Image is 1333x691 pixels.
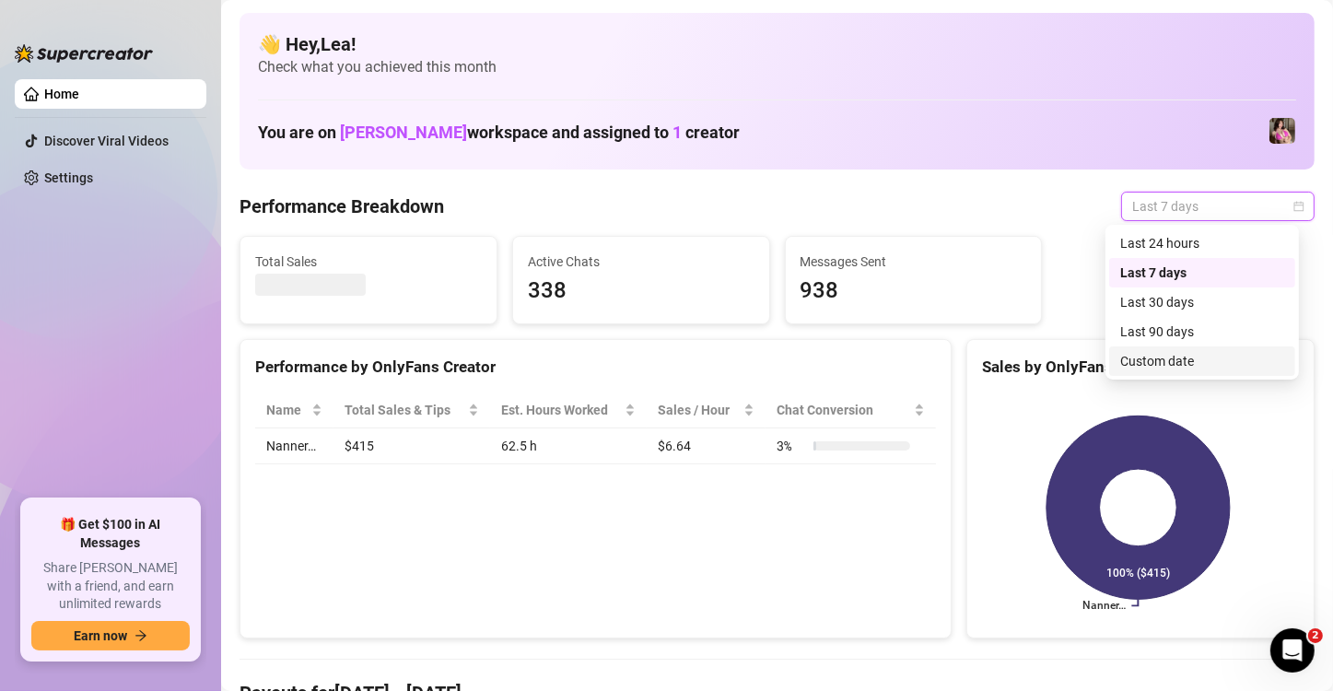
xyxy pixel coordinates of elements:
[1082,600,1126,613] text: Nanner…
[255,252,482,272] span: Total Sales
[15,44,153,63] img: logo-BBDzfeDw.svg
[658,400,740,420] span: Sales / Hour
[1120,263,1284,283] div: Last 7 days
[1132,193,1304,220] span: Last 7 days
[74,628,127,643] span: Earn now
[501,400,621,420] div: Est. Hours Worked
[672,123,682,142] span: 1
[1109,287,1295,317] div: Last 30 days
[340,123,467,142] span: [PERSON_NAME]
[258,123,740,143] h1: You are on workspace and assigned to creator
[44,170,93,185] a: Settings
[44,87,79,101] a: Home
[345,400,463,420] span: Total Sales & Tips
[1120,351,1284,371] div: Custom date
[1120,233,1284,253] div: Last 24 hours
[647,392,766,428] th: Sales / Hour
[647,428,766,464] td: $6.64
[255,392,333,428] th: Name
[44,134,169,148] a: Discover Viral Videos
[258,57,1296,77] span: Check what you achieved this month
[1269,118,1295,144] img: Nanner
[240,193,444,219] h4: Performance Breakdown
[1120,292,1284,312] div: Last 30 days
[528,252,754,272] span: Active Chats
[1120,322,1284,342] div: Last 90 days
[134,629,147,642] span: arrow-right
[1270,628,1315,673] iframe: Intercom live chat
[266,400,308,420] span: Name
[1109,228,1295,258] div: Last 24 hours
[766,392,936,428] th: Chat Conversion
[31,559,190,614] span: Share [PERSON_NAME] with a friend, and earn unlimited rewards
[1109,258,1295,287] div: Last 7 days
[31,516,190,552] span: 🎁 Get $100 in AI Messages
[777,400,910,420] span: Chat Conversion
[333,428,489,464] td: $415
[490,428,647,464] td: 62.5 h
[1293,201,1304,212] span: calendar
[1109,317,1295,346] div: Last 90 days
[255,355,936,380] div: Performance by OnlyFans Creator
[777,436,806,456] span: 3 %
[982,355,1299,380] div: Sales by OnlyFans Creator
[1109,346,1295,376] div: Custom date
[258,31,1296,57] h4: 👋 Hey, Lea !
[1308,628,1323,643] span: 2
[255,428,333,464] td: Nanner…
[801,252,1027,272] span: Messages Sent
[801,274,1027,309] span: 938
[528,274,754,309] span: 338
[31,621,190,650] button: Earn nowarrow-right
[333,392,489,428] th: Total Sales & Tips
